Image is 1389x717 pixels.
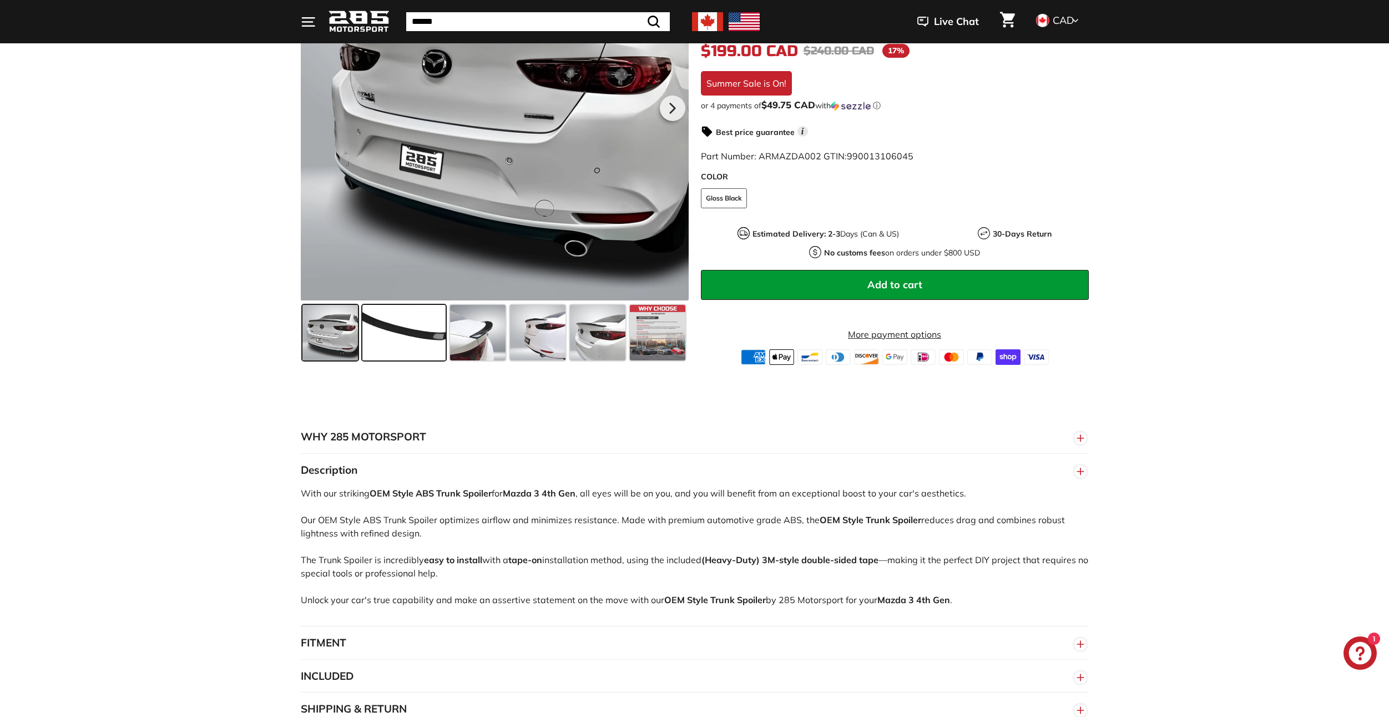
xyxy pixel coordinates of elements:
[701,554,878,565] strong: (Heavy-Duty) 3M-style double-sided tape
[301,420,1089,454] button: WHY 285 MOTORSPORT
[301,454,1089,487] button: Description
[847,151,913,162] span: 990013106045
[769,349,794,365] img: apple_pay
[416,488,434,499] strong: ABS
[716,127,795,137] strong: Best price guarantee
[866,514,921,525] strong: Trunk Spoiler
[752,228,899,240] p: Days (Can & US)
[701,171,1089,183] label: COLOR
[1340,636,1380,673] inbox-online-store-chat: Shopify online store chat
[993,3,1022,41] a: Cart
[877,594,950,605] strong: Mazda 3 4th Gen
[854,349,879,365] img: discover
[370,488,413,499] strong: OEM Style
[701,100,1089,111] div: or 4 payments of$49.75 CADwithSezzle Click to learn more about Sezzle
[701,42,798,61] span: $199.00 CAD
[741,349,766,365] img: american_express
[701,71,792,96] div: Summer Sale is On!
[867,278,922,291] span: Add to cart
[993,229,1052,239] strong: 30-Days Return
[797,349,822,365] img: bancontact
[701,151,913,162] span: Part Number: ARMAZDA002 GTIN:
[752,229,840,239] strong: Estimated Delivery: 2-3
[664,594,708,605] strong: OEM Style
[831,101,871,111] img: Sezzle
[503,488,575,499] strong: Mazda 3 4th Gen
[903,8,993,36] button: Live Chat
[824,247,980,259] p: on orders under $800 USD
[797,126,808,137] span: i
[939,349,964,365] img: master
[436,488,492,499] strong: Trunk Spoiler
[761,99,815,111] span: $49.75 CAD
[820,514,863,525] strong: OEM Style
[508,554,542,565] strong: tape-on
[967,349,992,365] img: paypal
[1053,14,1074,27] span: CAD
[301,626,1089,660] button: FITMENT
[424,554,482,565] strong: easy to install
[824,248,885,258] strong: No customs fees
[996,349,1021,365] img: shopify_pay
[701,270,1089,300] button: Add to cart
[804,44,874,58] span: $240.00 CAD
[701,328,1089,341] a: More payment options
[301,660,1089,693] button: INCLUDED
[701,100,1089,111] div: or 4 payments of with
[301,487,1089,626] div: With our striking for , all eyes will be on you, and you will benefit from an exceptional boost t...
[710,594,766,605] strong: Trunk Spoiler
[1024,349,1049,365] img: visa
[882,44,910,58] span: 17%
[329,9,390,35] img: Logo_285_Motorsport_areodynamics_components
[826,349,851,365] img: diners_club
[406,12,670,31] input: Search
[882,349,907,365] img: google_pay
[911,349,936,365] img: ideal
[934,14,979,29] span: Live Chat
